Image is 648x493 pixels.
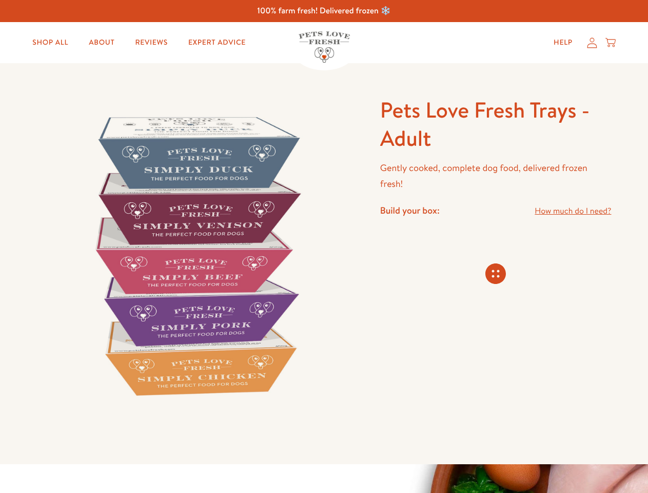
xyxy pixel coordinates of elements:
[81,32,123,53] a: About
[545,32,581,53] a: Help
[299,31,350,63] img: Pets Love Fresh
[37,96,356,415] img: Pets Love Fresh Trays - Adult
[535,204,611,218] a: How much do I need?
[127,32,175,53] a: Reviews
[380,204,440,216] h4: Build your box:
[180,32,254,53] a: Expert Advice
[24,32,76,53] a: Shop All
[380,160,612,192] p: Gently cooked, complete dog food, delivered frozen fresh!
[380,96,612,152] h1: Pets Love Fresh Trays - Adult
[485,263,506,284] svg: Connecting store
